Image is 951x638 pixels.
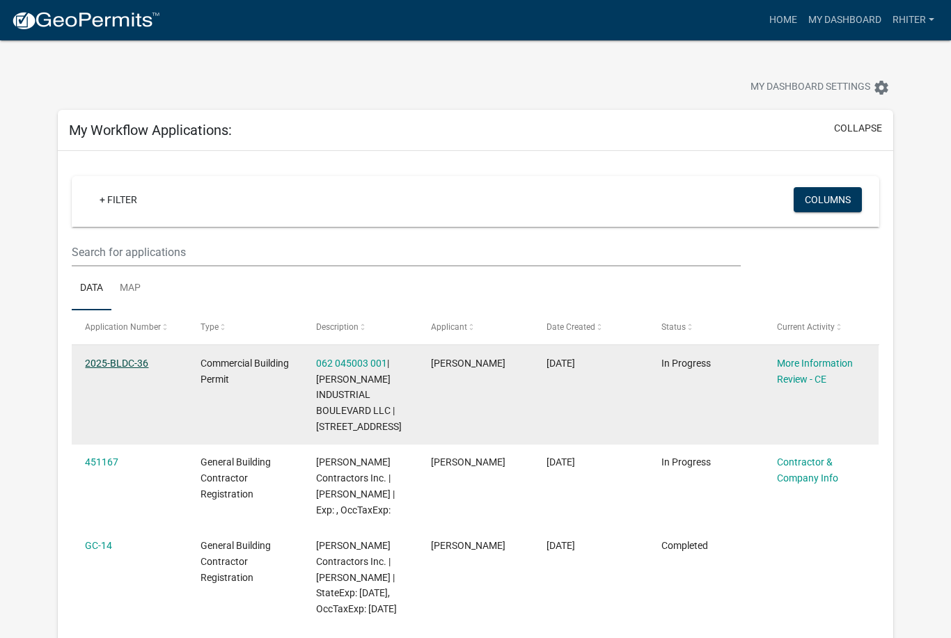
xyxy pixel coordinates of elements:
[111,266,149,311] a: Map
[794,187,862,212] button: Columns
[418,310,533,344] datatable-header-cell: Applicant
[88,187,148,212] a: + Filter
[85,456,118,468] a: 451167
[72,238,741,266] input: Search for applications
[547,358,575,369] span: 07/17/2025
[72,310,187,344] datatable-header-cell: Application Number
[777,358,853,385] a: More Information Review - CE
[316,456,395,515] span: E.R. Snell Contractors Inc. | Russell Hiter | Exp: , OccTaxExp:
[648,310,764,344] datatable-header-cell: Status
[316,322,359,332] span: Description
[764,310,879,344] datatable-header-cell: Current Activity
[887,7,940,33] a: RHiter
[302,310,418,344] datatable-header-cell: Description
[316,540,397,614] span: E.R. Snell Contractors Inc. | Russell Hiter | StateExp: 06/30/2026, OccTaxExp: 12/31/2025
[661,322,686,332] span: Status
[201,456,271,500] span: General Building Contractor Registration
[834,121,882,136] button: collapse
[661,456,711,468] span: In Progress
[431,540,505,551] span: Russell Hiter
[739,74,901,101] button: My Dashboard Settingssettings
[69,122,232,138] h5: My Workflow Applications:
[547,322,595,332] span: Date Created
[201,540,271,583] span: General Building Contractor Registration
[316,358,387,369] a: 062 045003 001
[187,310,303,344] datatable-header-cell: Type
[85,358,148,369] a: 2025-BLDC-36
[85,322,161,332] span: Application Number
[431,322,467,332] span: Applicant
[750,79,870,96] span: My Dashboard Settings
[316,358,402,432] span: 062 045003 001 | PUTNAM INDUSTRIAL BOULEVARD LLC | 105 S INDUSTRIAL DR | Industrial Stand-Alone
[85,540,112,551] a: GC-14
[661,358,711,369] span: In Progress
[803,7,887,33] a: My Dashboard
[777,456,838,484] a: Contractor & Company Info
[873,79,890,96] i: settings
[547,456,575,468] span: 07/17/2025
[431,358,505,369] span: Russell Hiter
[201,358,289,385] span: Commercial Building Permit
[661,540,708,551] span: Completed
[533,310,649,344] datatable-header-cell: Date Created
[547,540,575,551] span: 07/17/2025
[201,322,219,332] span: Type
[431,456,505,468] span: Russell Hiter
[764,7,803,33] a: Home
[72,266,111,311] a: Data
[777,322,835,332] span: Current Activity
